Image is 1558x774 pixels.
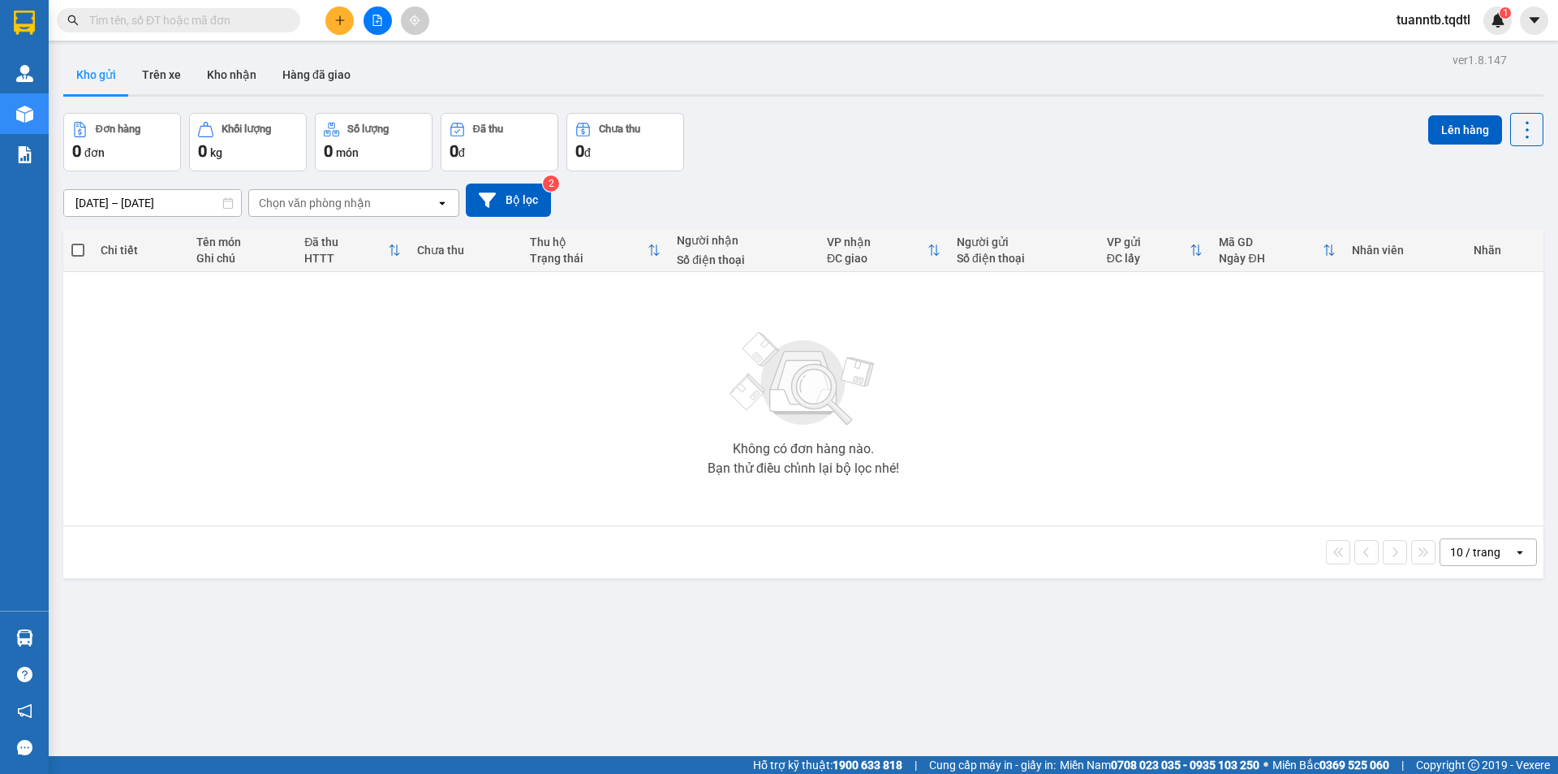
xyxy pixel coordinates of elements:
[1107,252,1190,265] div: ĐC lấy
[269,55,364,94] button: Hàng đã giao
[1500,7,1511,19] sup: 1
[1272,756,1389,774] span: Miền Bắc
[833,759,902,772] strong: 1900 633 818
[196,252,288,265] div: Ghi chú
[1520,6,1548,35] button: caret-down
[733,443,874,456] div: Không có đơn hàng nào.
[334,15,346,26] span: plus
[441,113,558,171] button: Đã thu0đ
[84,146,105,159] span: đơn
[347,123,389,135] div: Số lượng
[409,15,420,26] span: aim
[16,65,33,82] img: warehouse-icon
[198,141,207,161] span: 0
[14,11,35,35] img: logo-vxr
[364,6,392,35] button: file-add
[67,15,79,26] span: search
[1099,229,1212,272] th: Toggle SortBy
[16,146,33,163] img: solution-icon
[473,123,503,135] div: Đã thu
[372,15,383,26] span: file-add
[543,175,559,192] sup: 2
[466,184,551,217] button: Bộ lọc
[827,236,927,249] div: VP nhận
[315,113,433,171] button: Số lượng0món
[575,141,584,161] span: 0
[436,197,449,210] svg: open
[584,146,591,159] span: đ
[210,146,222,159] span: kg
[929,756,1056,774] span: Cung cấp máy in - giấy in:
[1453,51,1507,69] div: ver 1.8.147
[1060,756,1259,774] span: Miền Nam
[1468,759,1479,771] span: copyright
[1107,236,1190,249] div: VP gửi
[63,113,181,171] button: Đơn hàng0đơn
[566,113,684,171] button: Chưa thu0đ
[1263,762,1268,768] span: ⚪️
[1352,244,1457,257] div: Nhân viên
[458,146,465,159] span: đ
[708,462,899,475] div: Bạn thử điều chỉnh lại bộ lọc nhé!
[1319,759,1389,772] strong: 0369 525 060
[16,629,33,646] img: warehouse-icon
[222,123,271,135] div: Khối lượng
[819,229,949,272] th: Toggle SortBy
[17,703,32,719] span: notification
[1474,244,1535,257] div: Nhãn
[1513,546,1526,559] svg: open
[96,123,140,135] div: Đơn hàng
[827,252,927,265] div: ĐC giao
[522,229,669,272] th: Toggle SortBy
[599,123,640,135] div: Chưa thu
[722,322,884,436] img: svg+xml;base64,PHN2ZyBjbGFzcz0ibGlzdC1wbHVnX19zdmciIHhtbG5zPSJodHRwOi8vd3d3LnczLm9yZy8yMDAwL3N2Zy...
[1428,115,1502,145] button: Lên hàng
[753,756,902,774] span: Hỗ trợ kỹ thuật:
[677,253,811,266] div: Số điện thoại
[1219,236,1323,249] div: Mã GD
[1491,13,1505,28] img: icon-new-feature
[296,229,409,272] th: Toggle SortBy
[304,252,388,265] div: HTTT
[101,244,179,257] div: Chi tiết
[530,252,648,265] div: Trạng thái
[196,236,288,249] div: Tên món
[304,236,388,249] div: Đã thu
[530,236,648,249] div: Thu hộ
[1401,756,1404,774] span: |
[1502,7,1508,19] span: 1
[64,190,241,216] input: Select a date range.
[89,11,281,29] input: Tìm tên, số ĐT hoặc mã đơn
[450,141,458,161] span: 0
[72,141,81,161] span: 0
[401,6,429,35] button: aim
[194,55,269,94] button: Kho nhận
[324,141,333,161] span: 0
[957,252,1091,265] div: Số điện thoại
[16,106,33,123] img: warehouse-icon
[325,6,354,35] button: plus
[17,740,32,755] span: message
[1219,252,1323,265] div: Ngày ĐH
[957,236,1091,249] div: Người gửi
[417,244,514,257] div: Chưa thu
[915,756,917,774] span: |
[17,667,32,682] span: question-circle
[129,55,194,94] button: Trên xe
[1211,229,1344,272] th: Toggle SortBy
[677,234,811,247] div: Người nhận
[1450,544,1500,560] div: 10 / trang
[1527,13,1542,28] span: caret-down
[259,195,371,211] div: Chọn văn phòng nhận
[336,146,359,159] span: món
[1111,759,1259,772] strong: 0708 023 035 - 0935 103 250
[1384,10,1483,30] span: tuanntb.tqdtl
[63,55,129,94] button: Kho gửi
[189,113,307,171] button: Khối lượng0kg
